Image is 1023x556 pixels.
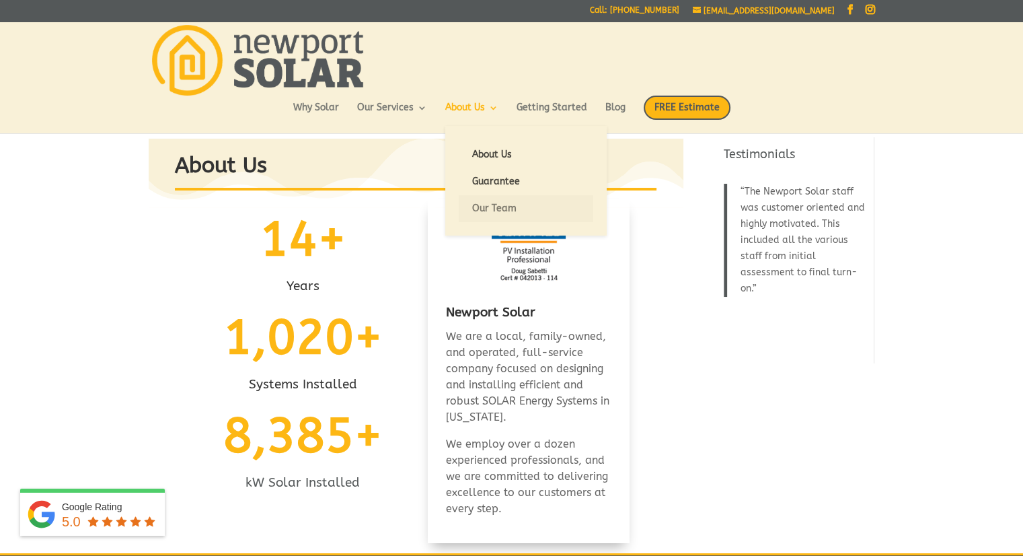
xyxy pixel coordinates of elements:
[202,376,404,401] h3: Systems Installed
[202,277,404,302] h3: Years
[446,305,535,320] span: Newport Solar
[175,153,267,178] strong: About Us
[517,103,587,126] a: Getting Started
[459,141,593,168] a: About Us
[293,103,339,126] a: Why Solar
[605,103,626,126] a: Blog
[223,407,383,464] span: 8,385+
[459,168,593,195] a: Guarantee
[152,25,363,96] img: Newport Solar | Solar Energy Optimized.
[459,195,593,222] a: Our Team
[590,6,679,20] a: Call: [PHONE_NUMBER]
[644,96,730,133] a: FREE Estimate
[62,514,81,529] span: 5.0
[644,96,730,120] span: FREE Estimate
[492,199,566,283] img: Newport Solar PV Certified Installation Professional
[693,6,835,15] a: [EMAIL_ADDRESS][DOMAIN_NAME]
[445,103,498,126] a: About Us
[724,184,866,297] blockquote: The Newport Solar staff was customer oriented and highly motivated. This included all the various...
[357,103,427,126] a: Our Services
[260,211,346,268] span: 14+
[724,146,866,170] h4: Testimonials
[62,500,158,514] div: Google Rating
[202,474,404,499] h3: kW Solar Installed
[446,438,608,515] span: We employ over a dozen experienced professionals, and we are committed to delivering excellence t...
[223,309,383,366] span: 1,020+
[446,330,609,423] span: We are a local, family-owned, and operated, full-service company focused on designing and install...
